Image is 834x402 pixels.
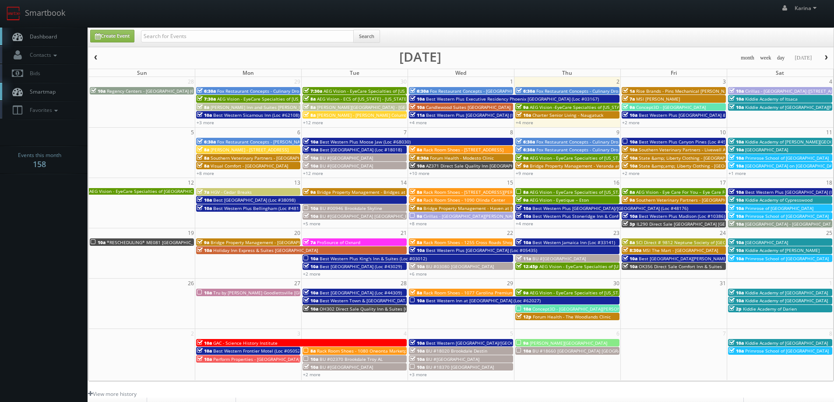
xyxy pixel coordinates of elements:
span: AZ371 Direct Sale Quality Inn [GEOGRAPHIC_DATA] [426,163,532,169]
span: Fox Restaurant Concepts - Culinary Dropout - [GEOGRAPHIC_DATA] [536,139,675,145]
span: 10a [410,364,425,370]
span: 10a [729,163,744,169]
span: 8 [509,128,514,137]
span: GAC - Science History Institute [213,340,278,346]
span: 8:30a [410,155,429,161]
span: 9 [616,128,620,137]
span: Sun [137,69,147,77]
a: View more history [88,390,137,398]
span: 9a [303,189,316,195]
span: 8:30a [623,247,641,253]
span: [GEOGRAPHIC_DATA] [745,147,788,153]
span: 22 [506,228,514,238]
span: SCI Direct # 9812 Neptune Society of [GEOGRAPHIC_DATA] [636,239,759,245]
span: 9a [410,205,422,211]
span: 8a [303,96,316,102]
span: Best Western Town & [GEOGRAPHIC_DATA] (Loc #05423) [320,297,438,304]
span: 10a [729,255,744,262]
span: Best [GEOGRAPHIC_DATA] (Loc #38098) [213,197,296,203]
span: Rack Room Shoes - 1080 Oneonta Marketplace [317,348,415,354]
span: 10a [410,356,425,362]
span: 21 [400,228,408,238]
span: 10a [410,263,425,269]
span: Kiddie Academy of [PERSON_NAME] [745,247,820,253]
span: Best Western Plus [GEOGRAPHIC_DATA] (Loc #05435) [426,247,537,253]
span: 10a [729,297,744,304]
span: 7a [623,96,635,102]
span: Southern Veterinary Partners - [GEOGRAPHIC_DATA] [211,155,319,161]
span: 10a [197,197,212,203]
span: 10a [516,348,531,354]
span: 10a [623,255,637,262]
span: Perform Properties - [GEOGRAPHIC_DATA] [213,356,300,362]
span: 10a [303,290,318,296]
a: +6 more [409,271,427,277]
span: 24 [719,228,727,238]
span: 10a [410,96,425,102]
button: month [738,52,757,63]
span: Events this month [18,151,61,160]
span: 10a [303,139,318,145]
span: Thu [562,69,572,77]
button: week [757,52,774,63]
span: Fox Restaurant Concepts - Culinary Dropout - [GEOGRAPHIC_DATA] [217,88,355,94]
span: Wed [455,69,466,77]
strong: 158 [33,159,46,169]
span: 10a [303,263,318,269]
span: 10a [623,213,637,219]
span: 10a [729,197,744,203]
span: Rise Brands - Pins Mechanical [PERSON_NAME] [636,88,735,94]
span: 10a [729,88,744,94]
span: 6:30a [410,88,429,94]
span: Best Western Jamaica Inn (Loc #33141) [532,239,615,245]
span: 3p [623,221,635,227]
img: smartbook-logo.png [7,7,21,21]
span: 14 [400,178,408,187]
span: Best Western Plus Madison (Loc #10386) [639,213,725,219]
button: Search [353,30,380,43]
input: Search for Events [141,30,354,42]
span: BU #18020 Brookdale Destin [426,348,487,354]
span: Sat [776,69,784,77]
a: +2 more [622,170,640,176]
span: Bridge Property Management - Bridges at [GEOGRAPHIC_DATA] [317,189,450,195]
span: 28 [187,77,195,86]
span: BU #[GEOGRAPHIC_DATA] [GEOGRAPHIC_DATA] [320,213,417,219]
span: [GEOGRAPHIC_DATA] [745,239,788,245]
span: 10a [303,255,318,262]
span: 1 [509,77,514,86]
span: Smartmap [25,88,56,95]
span: MSI [PERSON_NAME] [636,96,680,102]
span: AEG Vision - EyeCare Specialties of [US_STATE] – [PERSON_NAME] Eye Clinic [324,88,482,94]
button: [DATE] [792,52,815,63]
span: 9a [197,239,209,245]
span: 7:30a [197,96,216,102]
span: 8a [197,147,209,153]
span: 10a [410,163,425,169]
span: 8a [197,155,209,161]
span: Best Western Plus [GEOGRAPHIC_DATA] (Loc #35038) [426,112,537,118]
span: 10a [197,356,212,362]
span: Forum Health - The Woodlands Clinic [533,314,611,320]
h2: [DATE] [399,52,441,61]
span: 9a [516,197,528,203]
span: Bridge Property Management - Haven at [GEOGRAPHIC_DATA] [423,205,553,211]
span: 10a [303,163,318,169]
span: Primrose School of [GEOGRAPHIC_DATA] [745,348,829,354]
span: [PERSON_NAME] - [PERSON_NAME] Columbus Circle [317,112,425,118]
span: 5 [190,128,195,137]
span: 10a [410,348,425,354]
a: +3 more [409,371,427,378]
span: 9a [623,197,635,203]
span: 10a [410,104,425,110]
span: 10a [623,147,637,153]
span: 6:30a [197,88,216,94]
span: Kiddie Academy of [GEOGRAPHIC_DATA] [745,290,828,296]
span: 10a [623,155,637,161]
span: 10a [197,340,212,346]
a: +1 more [728,170,746,176]
span: Best Western Plus [GEOGRAPHIC_DATA] &amp; Suites (Loc #44475) [639,112,779,118]
span: 10a [303,205,318,211]
span: 10a [623,112,637,118]
span: AEG Vision - EyeCare Specialties of [US_STATE] – [PERSON_NAME] Ridge Eye Care [530,290,700,296]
